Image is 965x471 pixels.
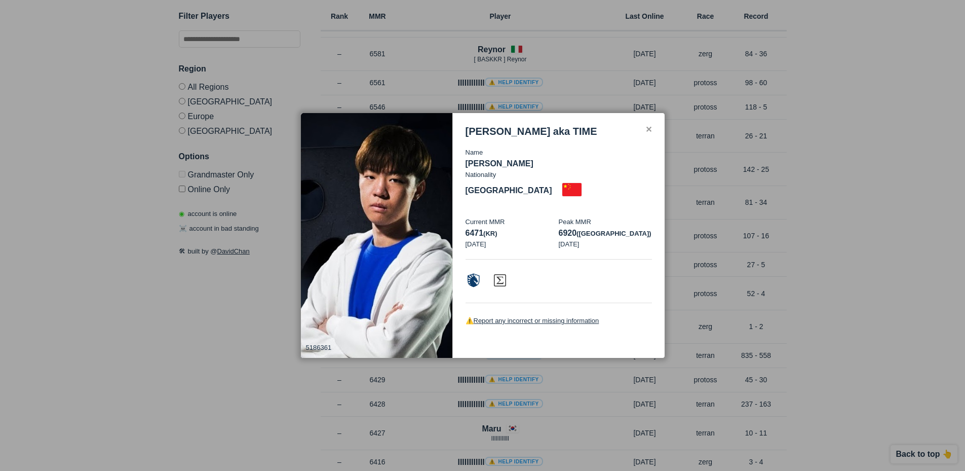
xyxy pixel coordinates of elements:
img: 201902128233edc33e47636caa0a08caf4050367.jpg [301,113,453,357]
p: Current MMR [466,217,559,227]
img: icon-liquidpedia.02c3dfcd.svg [466,272,482,288]
p: 6920 [559,227,652,239]
span: (kr) [483,230,497,237]
p: [GEOGRAPHIC_DATA] [466,185,552,197]
p: 5186361 [306,343,332,353]
p: Name [466,148,652,158]
p: 6471 [466,227,559,239]
a: Report any incorrect or missing information [474,317,599,324]
span: [DATE] [466,240,486,248]
p: [PERSON_NAME] [466,158,652,170]
a: Visit Liquidpedia profile [466,281,482,290]
div: ✕ [645,126,652,134]
img: icon-aligulac.ac4eb113.svg [492,272,508,288]
p: ⚠️ [466,316,652,326]
span: ([GEOGRAPHIC_DATA]) [576,230,651,237]
p: Peak MMR [559,217,652,227]
h3: [PERSON_NAME] aka TIME [466,126,597,137]
p: [DATE] [559,239,652,249]
p: Nationality [466,170,496,180]
a: Visit Aligulac profile [492,281,508,290]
